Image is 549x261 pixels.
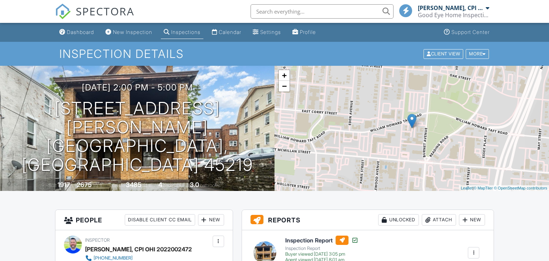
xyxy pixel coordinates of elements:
span: sq.ft. [143,183,152,188]
a: Zoom out [279,81,290,92]
div: New [459,214,485,226]
div: Inspections [171,29,201,35]
a: SPECTORA [55,10,134,25]
h6: Inspection Report [285,236,358,245]
a: Settings [250,26,284,39]
div: More [466,49,489,59]
div: [PERSON_NAME], CPI OHI 2022002472 [85,244,192,255]
div: New Inspection [113,29,152,35]
div: Client View [424,49,463,59]
span: bedrooms [163,183,183,188]
div: 1917 [58,181,70,188]
div: Calendar [219,29,241,35]
a: Dashboard [56,26,97,39]
div: | [459,185,549,191]
div: Disable Client CC Email [125,214,195,226]
a: Profile [290,26,319,39]
div: 4 [158,181,162,188]
span: SPECTORA [76,4,134,19]
div: [PERSON_NAME], CPI OHI 2022002472 [418,4,484,11]
a: Calendar [209,26,244,39]
div: Good Eye Home Inspections, Sewer Scopes & Mold Testing [418,11,489,19]
div: 3.0 [190,181,199,188]
a: Inspections [161,26,203,39]
div: 2675 [77,181,92,188]
a: Leaflet [461,186,473,190]
div: Unlocked [378,214,419,226]
span: Lot Size [110,183,125,188]
input: Search everything... [251,4,394,19]
a: Support Center [441,26,493,39]
a: Zoom in [279,70,290,81]
div: Attach [422,214,456,226]
a: © OpenStreetMap contributors [494,186,547,190]
h1: Inspection Details [59,48,489,60]
div: Dashboard [67,29,94,35]
img: The Best Home Inspection Software - Spectora [55,4,71,19]
h3: [DATE] 2:00 pm - 5:00 pm [82,83,193,92]
div: Profile [300,29,316,35]
a: New Inspection [103,26,155,39]
div: Support Center [451,29,490,35]
div: [PHONE_NUMBER] [94,255,133,261]
h1: [STREET_ADDRESS][PERSON_NAME] [GEOGRAPHIC_DATA], [GEOGRAPHIC_DATA] 45219 [11,99,263,174]
span: bathrooms [200,183,221,188]
a: Client View [423,51,465,56]
div: New [198,214,224,226]
span: Inspector [85,237,110,243]
div: 3485 [126,181,142,188]
div: Buyer viewed [DATE] 3:05 pm [285,251,358,257]
span: Built [49,183,56,188]
a: © MapTiler [474,186,493,190]
span: sq. ft. [93,183,103,188]
div: Inspection Report [285,246,358,251]
h3: People [55,210,233,230]
h3: Reports [242,210,494,230]
div: Settings [260,29,281,35]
